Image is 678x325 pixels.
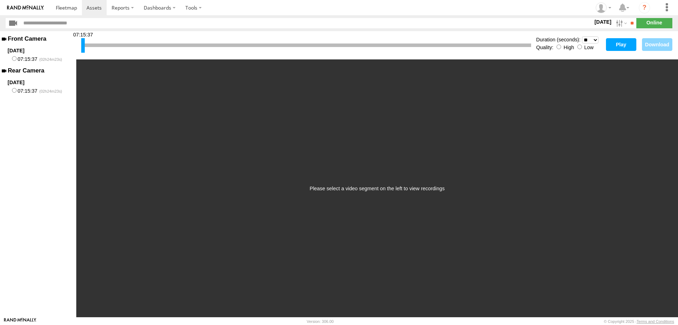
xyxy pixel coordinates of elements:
[73,32,93,41] div: 07:15:37
[613,18,628,28] label: Search Filter Options
[593,18,613,26] label: [DATE]
[639,2,650,13] i: ?
[584,45,594,50] label: Low
[536,45,553,50] label: Quality:
[604,319,674,324] div: © Copyright 2025 -
[606,38,636,51] button: Play
[12,56,17,61] input: 07:15:37
[4,318,36,325] a: Visit our Website
[307,319,334,324] div: Version: 306.00
[7,5,44,10] img: rand-logo.svg
[637,319,674,324] a: Terms and Conditions
[12,88,17,93] input: 07:15:37
[564,45,574,50] label: High
[593,2,614,13] div: Randy Yohe
[310,186,445,191] div: Please select a video segment on the left to view recordings
[536,37,581,42] label: Duration (seconds):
